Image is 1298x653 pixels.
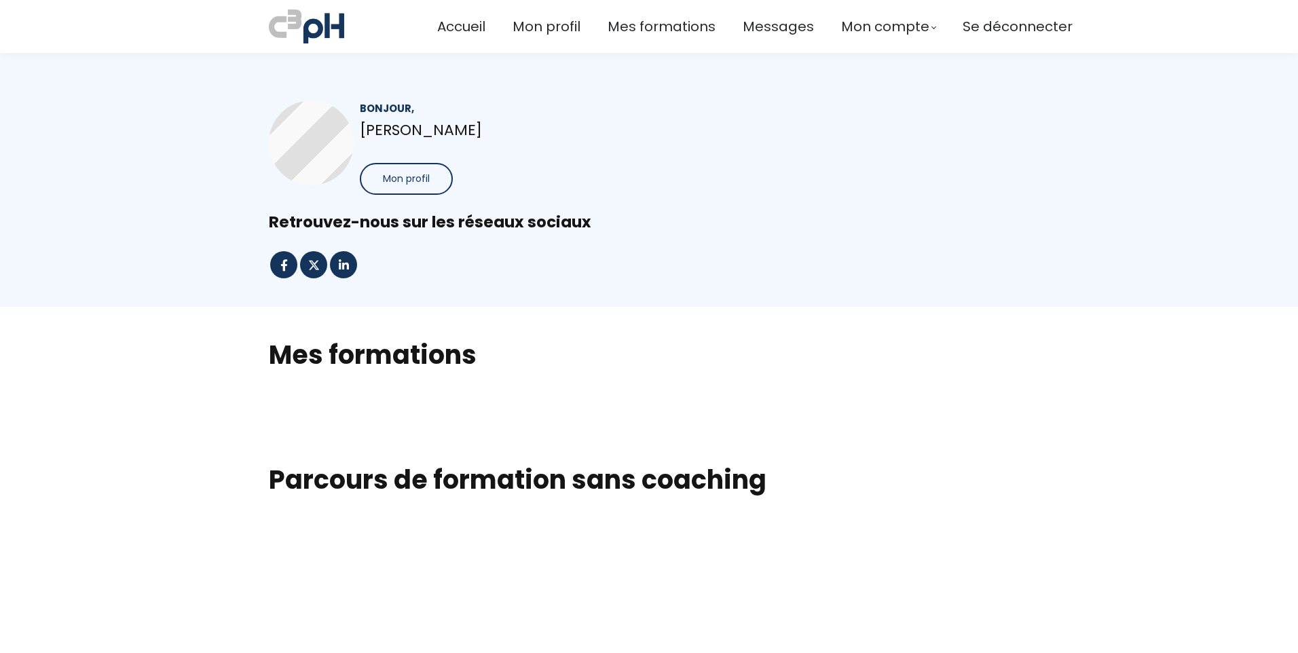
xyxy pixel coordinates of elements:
[269,337,1029,372] h2: Mes formations
[269,7,344,46] img: a70bc7685e0efc0bd0b04b3506828469.jpeg
[608,16,716,38] a: Mes formations
[360,163,453,195] button: Mon profil
[269,464,1029,496] h1: Parcours de formation sans coaching
[437,16,485,38] a: Accueil
[383,172,430,186] span: Mon profil
[360,118,626,142] p: [PERSON_NAME]
[743,16,814,38] a: Messages
[513,16,580,38] a: Mon profil
[269,212,1029,233] div: Retrouvez-nous sur les réseaux sociaux
[841,16,929,38] span: Mon compte
[963,16,1073,38] a: Se déconnecter
[360,100,626,116] div: Bonjour,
